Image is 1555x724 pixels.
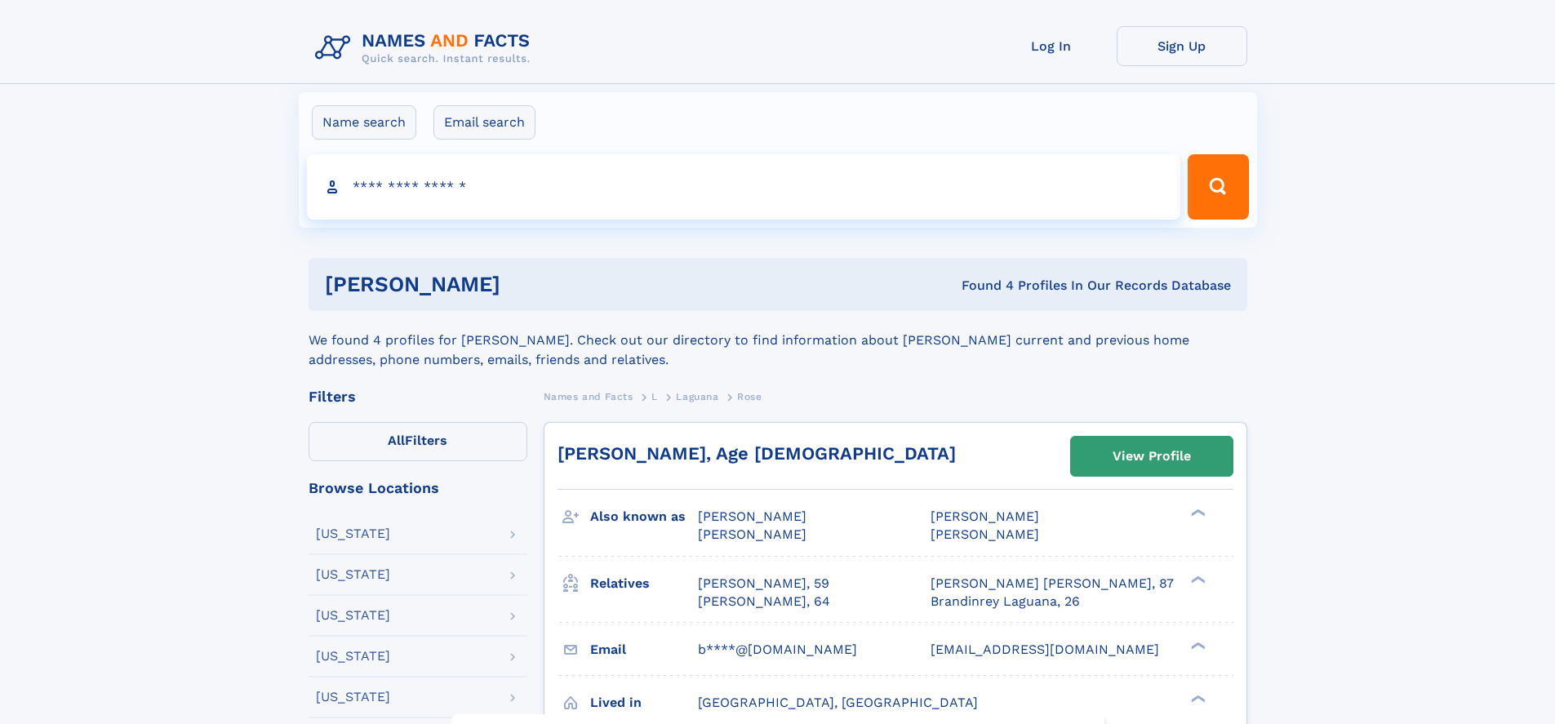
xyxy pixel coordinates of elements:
img: Logo Names and Facts [309,26,544,70]
label: Name search [312,105,416,140]
div: Filters [309,389,527,404]
span: [PERSON_NAME] [931,526,1039,542]
a: View Profile [1071,437,1233,476]
div: [US_STATE] [316,568,390,581]
div: [US_STATE] [316,691,390,704]
label: Filters [309,422,527,461]
div: We found 4 profiles for [PERSON_NAME]. Check out our directory to find information about [PERSON_... [309,311,1247,370]
div: [US_STATE] [316,609,390,622]
button: Search Button [1188,154,1248,220]
a: [PERSON_NAME] [PERSON_NAME], 87 [931,575,1174,593]
span: [PERSON_NAME] [931,509,1039,524]
div: ❯ [1187,508,1206,518]
span: Rose [737,391,762,402]
div: Found 4 Profiles In Our Records Database [731,277,1231,295]
a: [PERSON_NAME], Age [DEMOGRAPHIC_DATA] [558,443,956,464]
a: [PERSON_NAME], 64 [698,593,830,611]
div: ❯ [1187,574,1206,584]
a: Brandinrey Laguana, 26 [931,593,1080,611]
span: [EMAIL_ADDRESS][DOMAIN_NAME] [931,642,1159,657]
a: Sign Up [1117,26,1247,66]
h3: Email [590,636,698,664]
h3: Lived in [590,689,698,717]
span: Laguana [676,391,718,402]
h3: Also known as [590,503,698,531]
span: L [651,391,658,402]
h1: [PERSON_NAME] [325,274,731,295]
label: Email search [433,105,535,140]
span: [PERSON_NAME] [698,509,806,524]
div: View Profile [1113,438,1191,475]
span: All [388,433,405,448]
div: [US_STATE] [316,527,390,540]
h3: Relatives [590,570,698,597]
span: [GEOGRAPHIC_DATA], [GEOGRAPHIC_DATA] [698,695,978,710]
a: Laguana [676,386,718,406]
a: L [651,386,658,406]
div: ❯ [1187,693,1206,704]
div: [US_STATE] [316,650,390,663]
a: Names and Facts [544,386,633,406]
div: Browse Locations [309,481,527,495]
a: Log In [986,26,1117,66]
input: search input [307,154,1181,220]
span: [PERSON_NAME] [698,526,806,542]
a: [PERSON_NAME], 59 [698,575,829,593]
div: ❯ [1187,640,1206,651]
